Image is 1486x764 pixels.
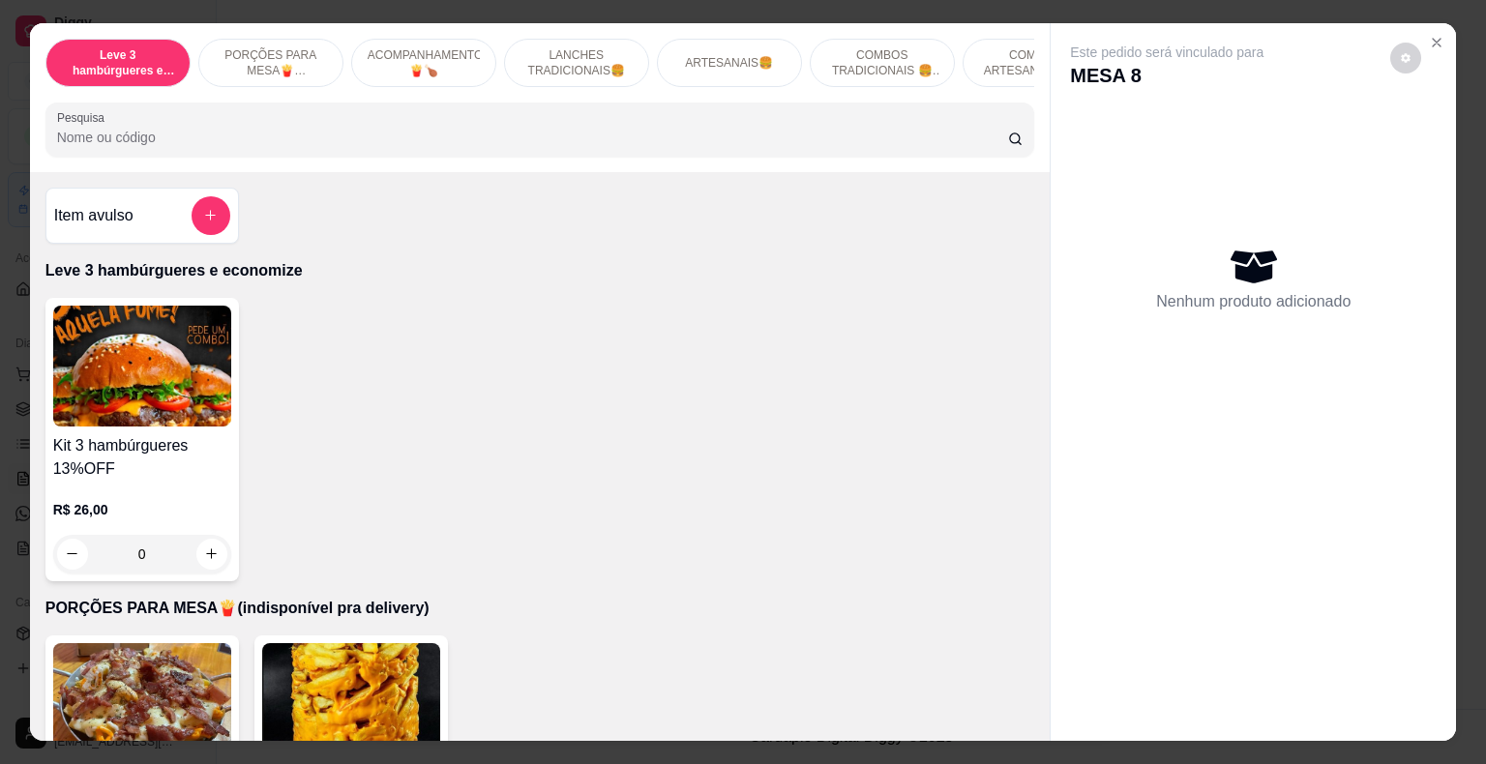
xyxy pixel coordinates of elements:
[685,55,773,71] p: ARTESANAIS🍔
[57,109,111,126] label: Pesquisa
[1390,43,1421,73] button: decrease-product-quantity
[62,47,174,78] p: Leve 3 hambúrgueres e economize
[53,306,231,426] img: product-image
[57,539,88,570] button: decrease-product-quantity
[54,204,134,227] h4: Item avulso
[1421,27,1452,58] button: Close
[1070,62,1263,89] p: MESA 8
[45,259,1035,282] p: Leve 3 hambúrgueres e economize
[826,47,938,78] p: COMBOS TRADICIONAIS 🍔🥤🍟
[192,196,230,235] button: add-separate-item
[45,597,1035,620] p: PORÇÕES PARA MESA🍟(indisponível pra delivery)
[57,128,1008,147] input: Pesquisa
[1156,290,1351,313] p: Nenhum produto adicionado
[979,47,1091,78] p: COMBOS ARTESANAIS🍔🍟🥤
[196,539,227,570] button: increase-product-quantity
[53,643,231,764] img: product-image
[368,47,480,78] p: ACOMPANHAMENTOS🍟🍗
[262,643,440,764] img: product-image
[215,47,327,78] p: PORÇÕES PARA MESA🍟(indisponível pra delivery)
[53,500,231,519] p: R$ 26,00
[1070,43,1263,62] p: Este pedido será vinculado para
[520,47,633,78] p: LANCHES TRADICIONAIS🍔
[53,434,231,481] h4: Kit 3 hambúrgueres 13%OFF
